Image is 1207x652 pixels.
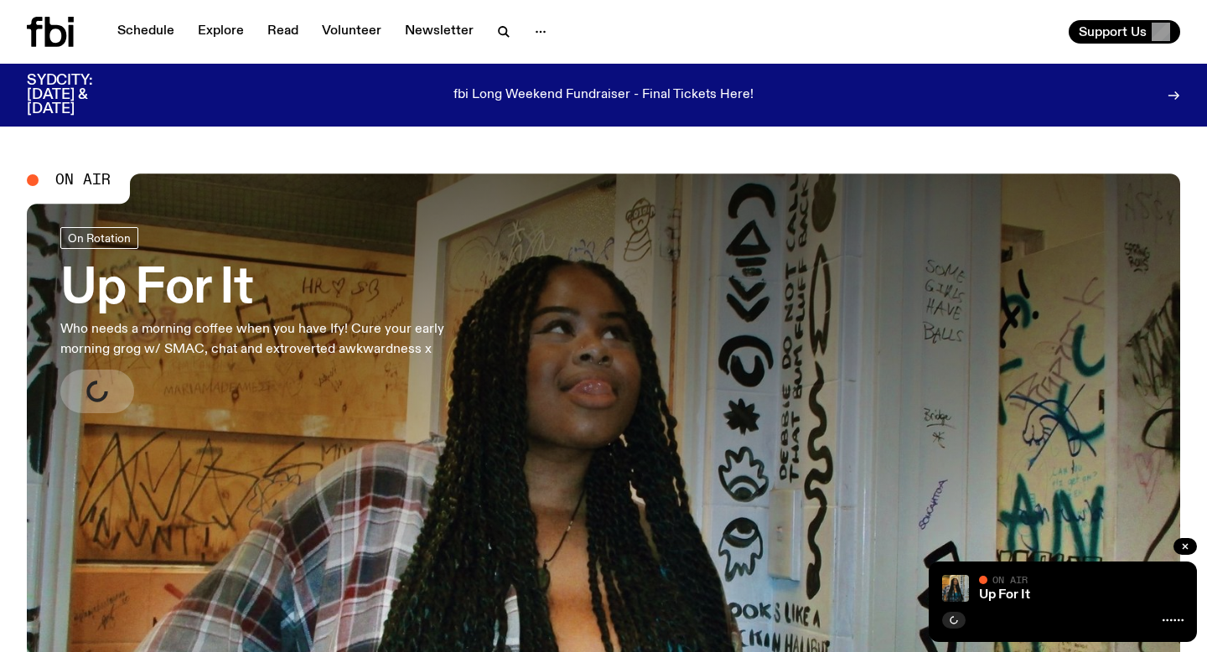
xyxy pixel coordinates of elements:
a: Newsletter [395,20,484,44]
p: Who needs a morning coffee when you have Ify! Cure your early morning grog w/ SMAC, chat and extr... [60,319,490,360]
h3: Up For It [60,266,490,313]
span: On Rotation [68,232,131,245]
a: Up For ItWho needs a morning coffee when you have Ify! Cure your early morning grog w/ SMAC, chat... [60,227,490,413]
button: Support Us [1069,20,1180,44]
h3: SYDCITY: [DATE] & [DATE] [27,74,134,116]
a: Schedule [107,20,184,44]
a: On Rotation [60,227,138,249]
span: On Air [55,173,111,188]
a: Up For It [979,588,1030,602]
span: On Air [992,574,1028,585]
img: Ify - a Brown Skin girl with black braided twists, looking up to the side with her tongue stickin... [942,575,969,602]
a: Volunteer [312,20,391,44]
p: fbi Long Weekend Fundraiser - Final Tickets Here! [453,88,754,103]
a: Read [257,20,308,44]
span: Support Us [1079,24,1147,39]
a: Explore [188,20,254,44]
